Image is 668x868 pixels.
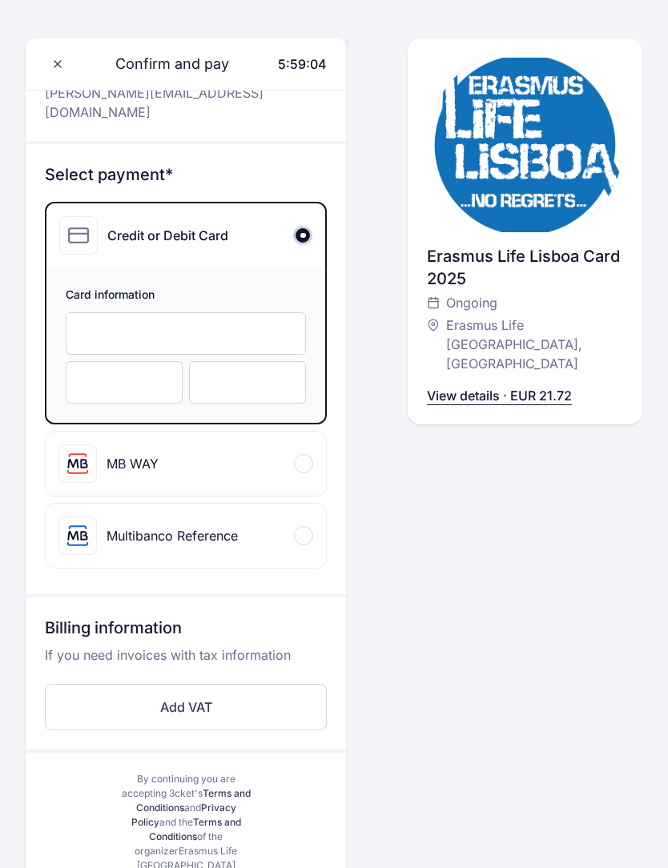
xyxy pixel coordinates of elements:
iframe: Cuadro de entrada seguro del CVC [206,375,289,390]
span: Card information [66,287,306,306]
span: Confirm and pay [96,53,229,75]
div: Erasmus Life Lisboa Card 2025 [427,245,623,290]
span: Erasmus Life [GEOGRAPHIC_DATA], [GEOGRAPHIC_DATA] [446,315,607,373]
iframe: Cuadro de entrada seguro de la fecha de vencimiento [82,375,166,390]
div: Credit or Debit Card [107,226,228,245]
p: [PERSON_NAME][EMAIL_ADDRESS][DOMAIN_NAME] [45,83,327,122]
div: MB WAY [107,454,159,473]
p: If you need invoices with tax information [45,645,327,677]
div: Multibanco Reference [107,526,238,545]
h3: Billing information [45,617,327,645]
button: Add VAT [45,684,327,730]
h3: Select payment* [45,163,327,186]
span: 5:59:04 [278,56,327,72]
span: Ongoing [446,293,497,312]
a: Terms and Conditions [149,816,241,842]
p: View details · EUR 21.72 [427,386,572,405]
iframe: Cuadro de entrada seguro del número de tarjeta [82,326,289,341]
